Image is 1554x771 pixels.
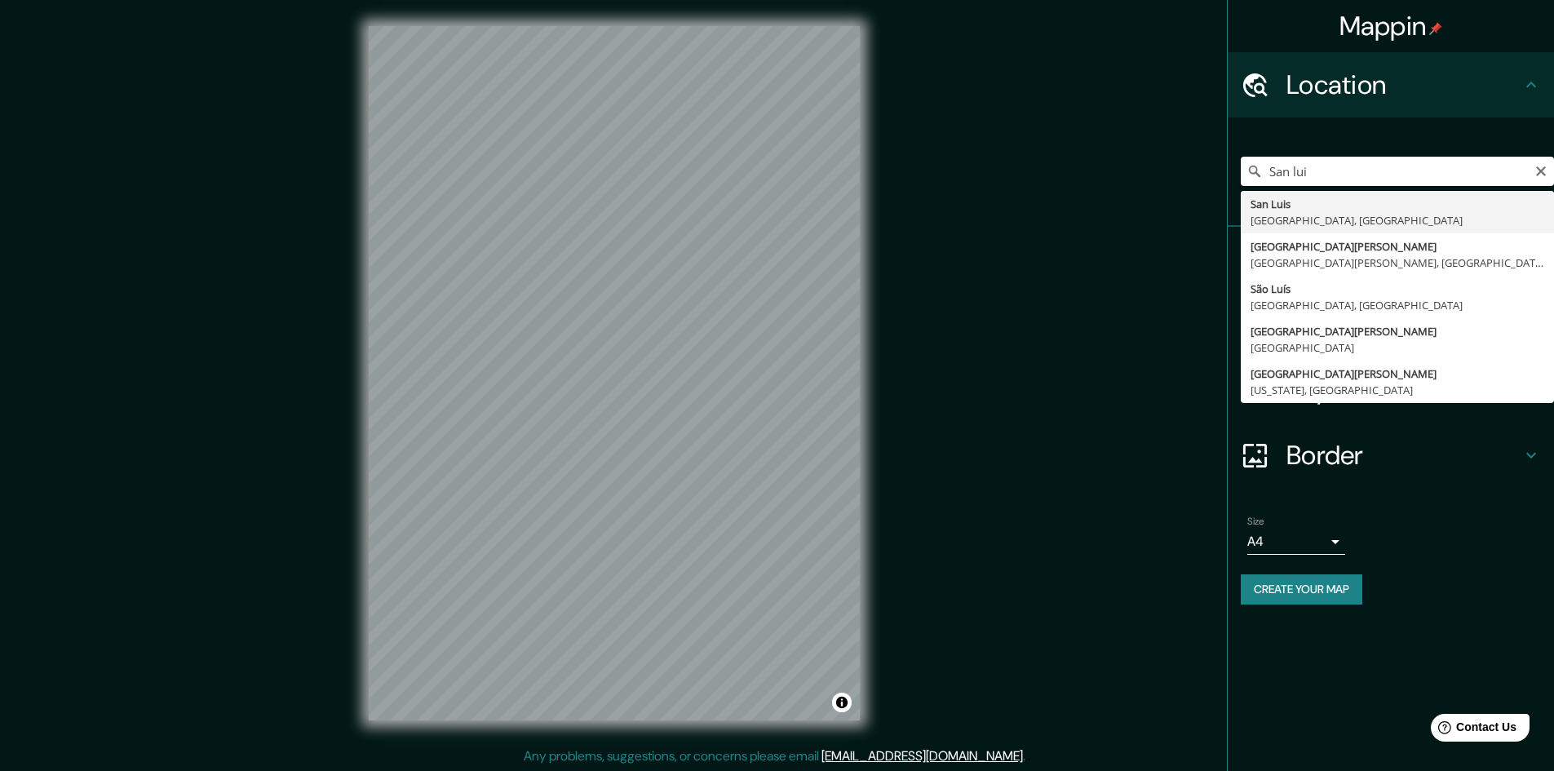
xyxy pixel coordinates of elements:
iframe: Help widget launcher [1409,707,1536,753]
div: [GEOGRAPHIC_DATA], [GEOGRAPHIC_DATA] [1251,297,1544,313]
button: Toggle attribution [832,693,852,712]
div: Pins [1228,227,1554,292]
div: . [1028,747,1031,766]
button: Create your map [1241,574,1362,605]
div: [GEOGRAPHIC_DATA] [1251,339,1544,356]
button: Clear [1534,162,1547,178]
h4: Mappin [1339,10,1443,42]
h4: Location [1286,69,1521,101]
div: [GEOGRAPHIC_DATA][PERSON_NAME] [1251,323,1544,339]
div: A4 [1247,529,1345,555]
div: [GEOGRAPHIC_DATA][PERSON_NAME], [GEOGRAPHIC_DATA] [1251,255,1544,271]
div: [US_STATE], [GEOGRAPHIC_DATA] [1251,382,1544,398]
div: San Luis [1251,196,1544,212]
h4: Border [1286,439,1521,472]
a: [EMAIL_ADDRESS][DOMAIN_NAME] [821,747,1023,764]
div: [GEOGRAPHIC_DATA][PERSON_NAME] [1251,238,1544,255]
label: Size [1247,515,1264,529]
div: Border [1228,423,1554,488]
div: São Luís [1251,281,1544,297]
div: [GEOGRAPHIC_DATA][PERSON_NAME] [1251,366,1544,382]
input: Pick your city or area [1241,157,1554,186]
canvas: Map [369,26,860,720]
div: Style [1228,292,1554,357]
p: Any problems, suggestions, or concerns please email . [524,747,1025,766]
div: . [1025,747,1028,766]
div: [GEOGRAPHIC_DATA], [GEOGRAPHIC_DATA] [1251,212,1544,228]
div: Layout [1228,357,1554,423]
div: Location [1228,52,1554,117]
img: pin-icon.png [1429,22,1442,35]
h4: Layout [1286,374,1521,406]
